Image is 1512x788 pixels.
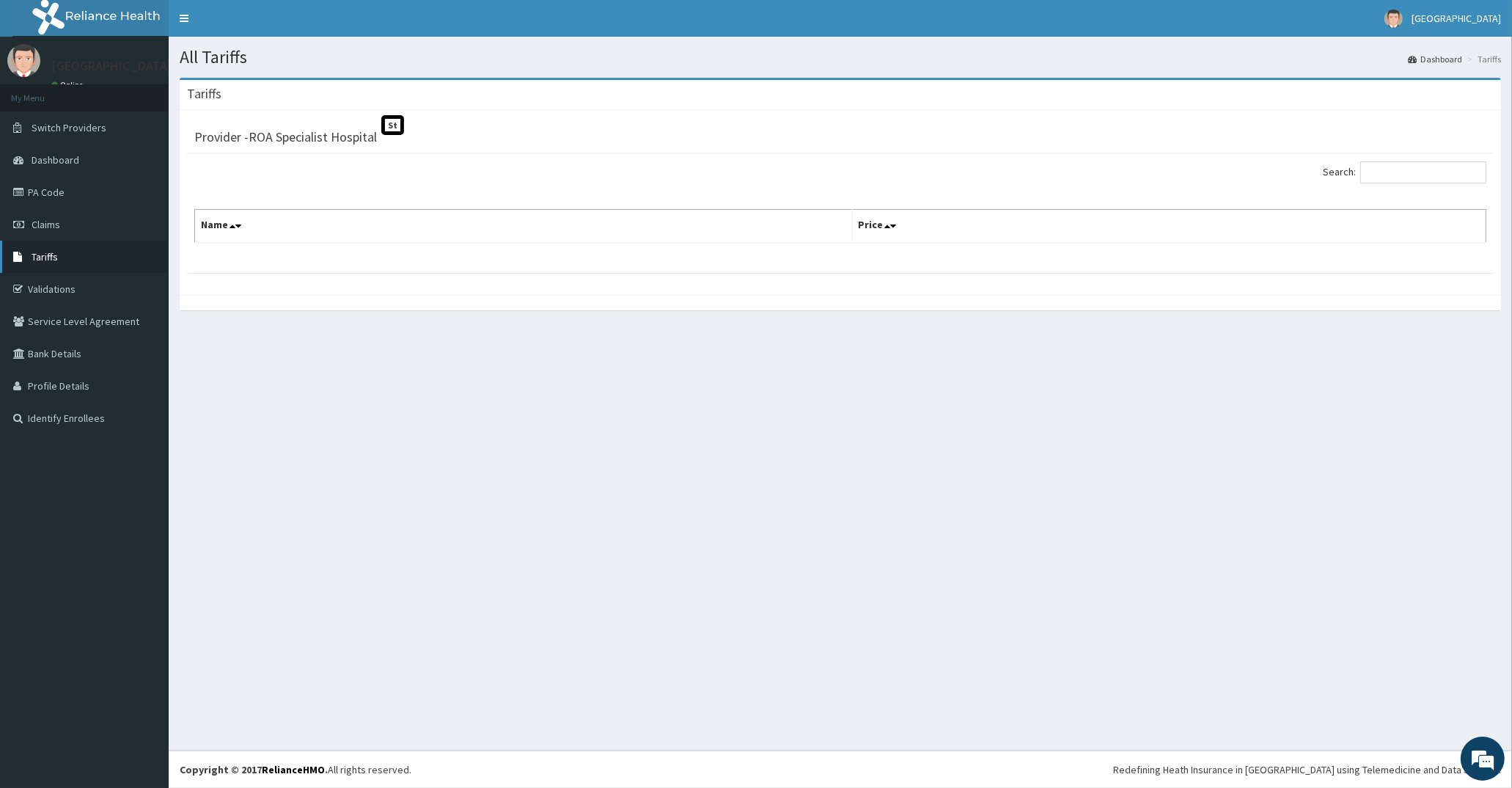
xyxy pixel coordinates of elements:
span: We're online! [85,185,202,333]
img: d_794563401_company_1708531726252_794563401 [27,73,59,110]
th: Name [195,210,853,244]
div: Redefining Heath Insurance in [GEOGRAPHIC_DATA] using Telemedicine and Data Science! [1113,762,1501,777]
span: Claims [32,218,60,231]
h3: Provider - ROA Specialist Hospital [194,131,377,144]
footer: All rights reserved. [169,751,1512,788]
span: Tariffs [32,250,58,263]
p: [GEOGRAPHIC_DATA] [51,59,172,73]
a: RelianceHMO [262,763,325,776]
th: Price [852,210,1486,244]
span: Switch Providers [32,121,106,134]
a: Online [51,80,87,90]
span: St [381,115,404,135]
label: Search: [1323,161,1486,183]
h3: Tariffs [187,87,221,101]
div: Minimize live chat window [241,7,276,43]
img: User Image [1384,10,1403,28]
h1: All Tariffs [180,48,1501,67]
span: Dashboard [32,153,79,167]
strong: Copyright © 2017 . [180,763,328,776]
input: Search: [1360,161,1486,183]
a: Dashboard [1408,53,1462,65]
li: Tariffs [1464,53,1501,65]
div: Chat with us now [76,82,246,101]
span: [GEOGRAPHIC_DATA] [1412,12,1501,25]
textarea: Type your message and hit 'Enter' [7,401,279,452]
img: User Image [7,44,40,77]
